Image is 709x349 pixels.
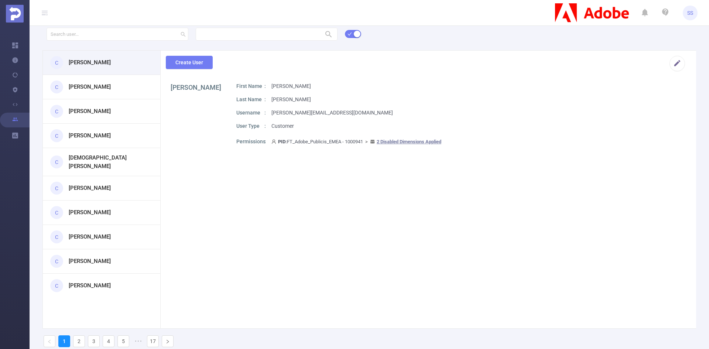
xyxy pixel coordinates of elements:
[55,80,58,95] span: C
[69,233,111,241] h3: [PERSON_NAME]
[165,339,170,344] i: icon: right
[132,335,144,347] li: Next 5 Pages
[69,208,111,217] h3: [PERSON_NAME]
[69,184,111,192] h3: [PERSON_NAME]
[58,335,70,347] li: 1
[363,139,370,144] span: >
[687,6,693,20] span: SS
[271,82,311,90] p: [PERSON_NAME]
[55,104,58,119] span: C
[117,335,129,347] li: 5
[103,335,114,347] li: 4
[171,82,221,92] h1: [PERSON_NAME]
[55,155,58,170] span: C
[166,56,213,69] button: Create User
[271,96,311,103] p: [PERSON_NAME]
[377,139,441,144] u: 2 Disabled Dimensions Applied
[59,336,70,347] a: 1
[236,122,266,130] p: User Type
[55,230,58,244] span: C
[55,181,58,196] span: C
[147,336,158,347] a: 17
[347,32,352,36] i: icon: check
[181,32,186,37] i: icon: search
[103,336,114,347] a: 4
[47,28,188,41] input: Search user...
[236,138,266,146] p: Permissions
[55,278,58,293] span: C
[69,58,111,67] h3: [PERSON_NAME]
[236,96,266,103] p: Last Name
[162,335,174,347] li: Next Page
[271,139,441,144] span: FT_Adobe_Publicis_EMEA - 1000941
[147,335,159,347] li: 17
[88,336,99,347] a: 3
[73,336,85,347] a: 2
[55,205,58,220] span: C
[73,335,85,347] li: 2
[55,129,58,143] span: C
[47,339,52,344] i: icon: left
[236,82,266,90] p: First Name
[271,139,278,144] i: icon: user
[69,154,147,170] h3: [DEMOGRAPHIC_DATA][PERSON_NAME]
[69,257,111,266] h3: [PERSON_NAME]
[55,254,58,269] span: C
[271,122,294,130] p: Customer
[55,55,58,70] span: C
[118,336,129,347] a: 5
[69,83,111,91] h3: [PERSON_NAME]
[6,5,24,23] img: Protected Media
[88,335,100,347] li: 3
[69,107,111,116] h3: [PERSON_NAME]
[132,335,144,347] span: •••
[236,109,266,117] p: Username
[69,131,111,140] h3: [PERSON_NAME]
[44,335,55,347] li: Previous Page
[69,281,111,290] h3: [PERSON_NAME]
[271,109,393,117] p: [PERSON_NAME][EMAIL_ADDRESS][DOMAIN_NAME]
[278,139,287,144] b: PID:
